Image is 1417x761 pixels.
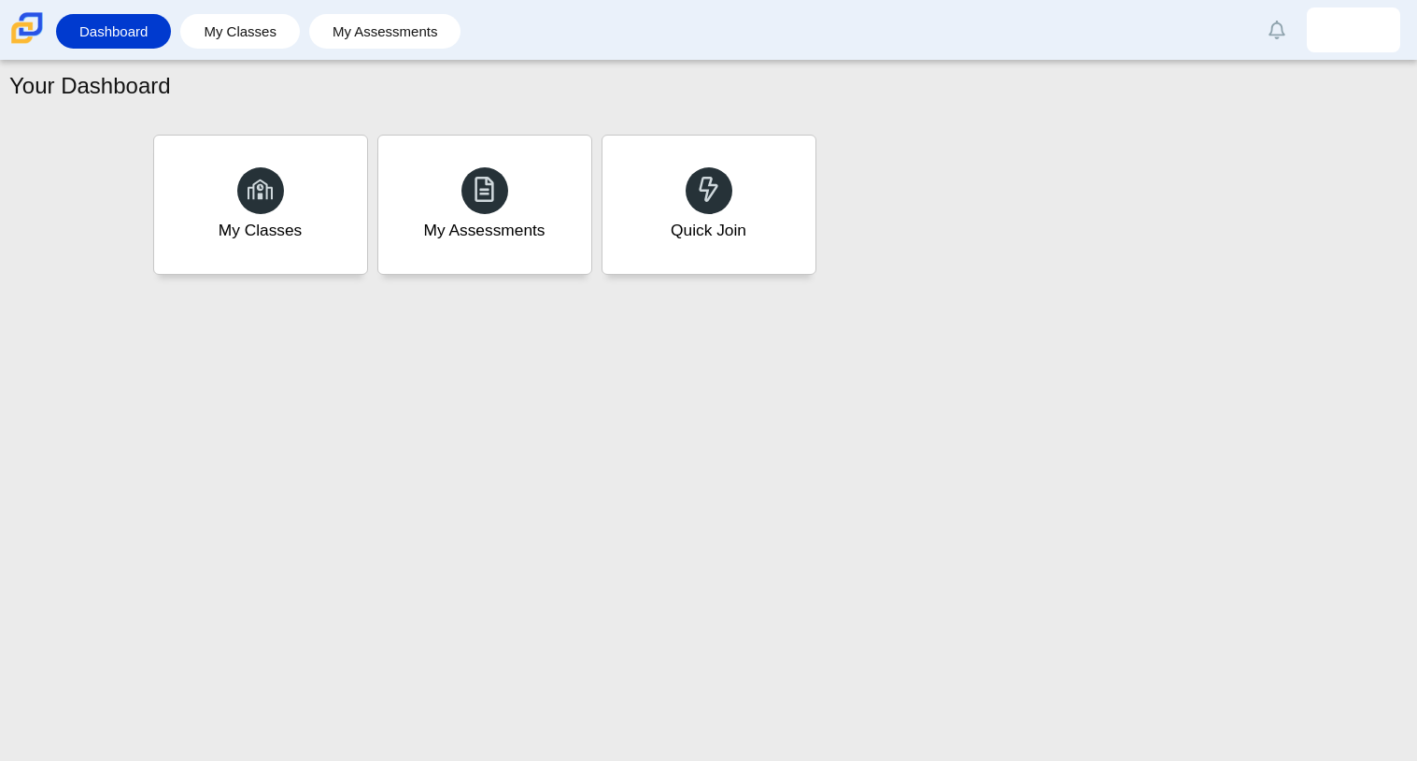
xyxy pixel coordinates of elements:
[1256,9,1297,50] a: Alerts
[319,14,452,49] a: My Assessments
[190,14,290,49] a: My Classes
[1307,7,1400,52] a: jeydalisse.arroyo.AyWcP6
[7,35,47,50] a: Carmen School of Science & Technology
[377,135,592,275] a: My Assessments
[602,135,816,275] a: Quick Join
[424,219,546,242] div: My Assessments
[7,8,47,48] img: Carmen School of Science & Technology
[9,70,171,102] h1: Your Dashboard
[65,14,162,49] a: Dashboard
[153,135,368,275] a: My Classes
[671,219,746,242] div: Quick Join
[1339,15,1368,45] img: jeydalisse.arroyo.AyWcP6
[219,219,303,242] div: My Classes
